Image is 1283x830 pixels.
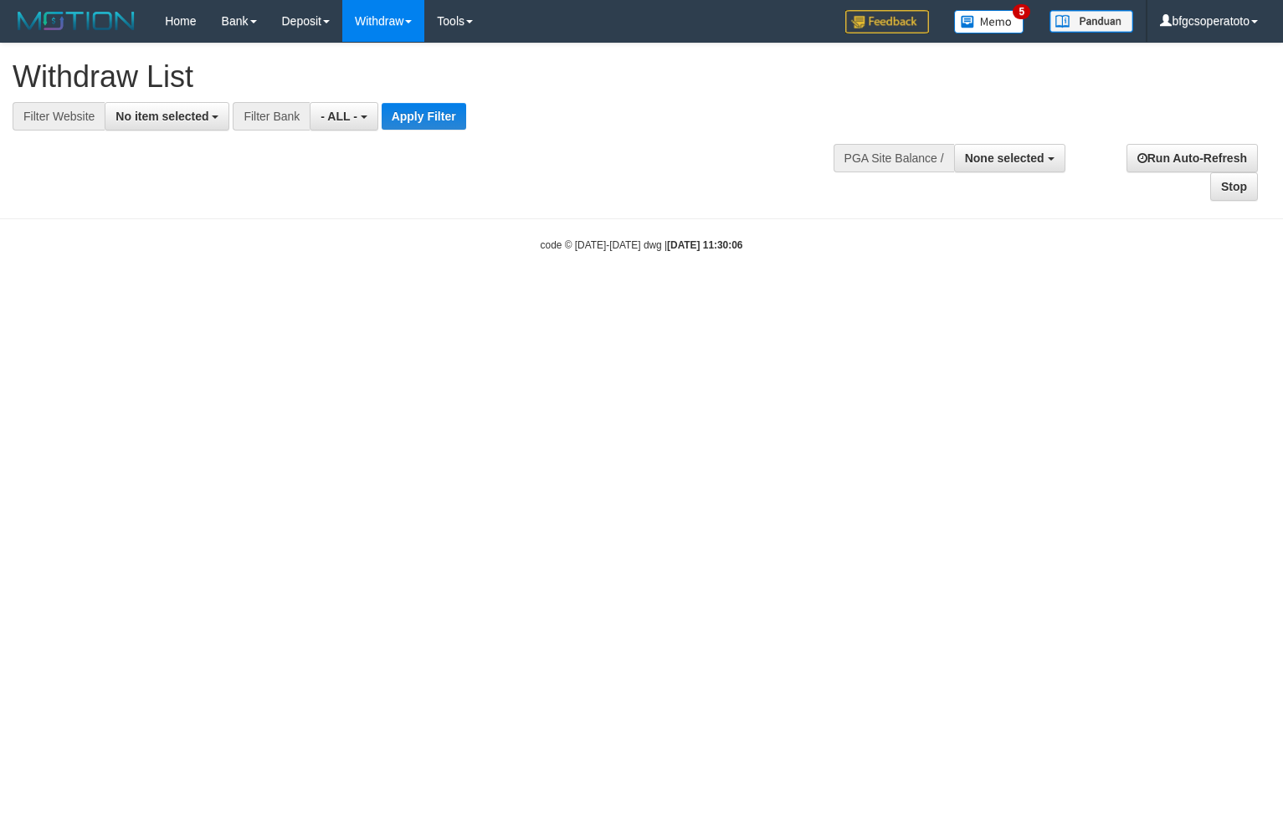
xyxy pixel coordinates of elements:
button: No item selected [105,102,229,131]
strong: [DATE] 11:30:06 [667,239,742,251]
span: - ALL - [321,110,357,123]
img: Feedback.jpg [845,10,929,33]
h1: Withdraw List [13,60,839,94]
img: Button%20Memo.svg [954,10,1024,33]
div: PGA Site Balance / [834,144,954,172]
img: panduan.png [1049,10,1133,33]
span: 5 [1013,4,1030,19]
span: None selected [965,151,1044,165]
button: - ALL - [310,102,377,131]
div: Filter Website [13,102,105,131]
a: Run Auto-Refresh [1126,144,1258,172]
img: MOTION_logo.png [13,8,140,33]
span: No item selected [115,110,208,123]
button: None selected [954,144,1065,172]
small: code © [DATE]-[DATE] dwg | [541,239,743,251]
a: Stop [1210,172,1258,201]
div: Filter Bank [233,102,310,131]
button: Apply Filter [382,103,466,130]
